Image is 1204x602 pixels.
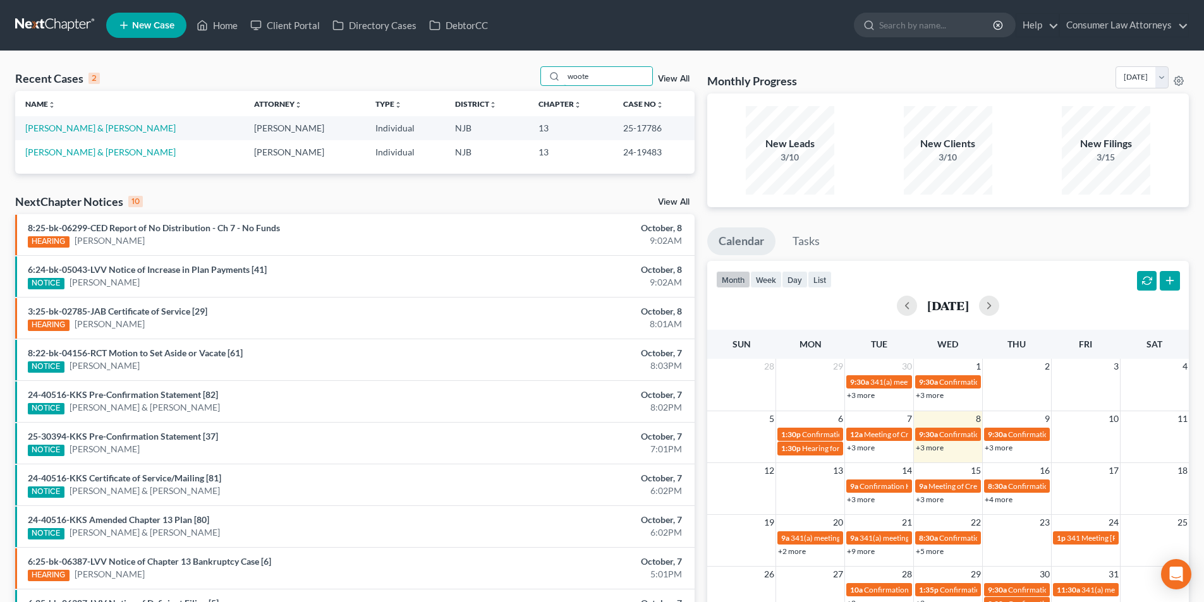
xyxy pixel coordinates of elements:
td: 25-17786 [613,116,695,140]
a: 24-40516-KKS Amended Chapter 13 Plan [80] [28,514,209,525]
div: New Clients [904,136,992,151]
a: [PERSON_NAME] & [PERSON_NAME] [70,485,220,497]
span: 27 [832,567,844,582]
div: October, 7 [472,555,682,568]
td: NJB [445,116,528,140]
a: +3 more [847,390,875,400]
div: October, 7 [472,430,682,443]
a: +3 more [916,495,944,504]
span: 9a [850,481,858,491]
span: 26 [763,567,775,582]
a: 8:22-bk-04156-RCT Motion to Set Aside or Vacate [61] [28,347,243,358]
div: Open Intercom Messenger [1161,559,1191,589]
a: +4 more [985,495,1012,504]
div: HEARING [28,320,70,331]
td: 13 [528,140,613,164]
span: 15 [970,463,982,478]
span: 8:30a [988,481,1007,491]
span: 22 [970,515,982,530]
span: 1p [1057,533,1066,543]
a: +2 more [778,546,806,556]
button: month [716,271,750,288]
a: Districtunfold_more [455,99,497,109]
a: 8:25-bk-06299-CED Report of No Distribution - Ch 7 - No Funds [28,222,280,233]
div: NOTICE [28,403,64,414]
div: NOTICE [28,528,64,539]
span: Confirmation Hearing for [PERSON_NAME] [860,481,1004,491]
button: day [782,271,808,288]
div: 3/10 [746,151,834,164]
span: Sat [1146,339,1162,349]
span: 9a [919,481,927,491]
span: 341(a) meeting for [PERSON_NAME] [870,377,992,387]
span: 18 [1176,463,1189,478]
span: Confirmation Hearing for [PERSON_NAME] [940,585,1085,594]
span: 341(a) meeting for [PERSON_NAME] [791,533,913,543]
td: 13 [528,116,613,140]
div: HEARING [28,236,70,248]
span: 9:30a [919,430,938,439]
span: 9:30a [988,430,1007,439]
span: Mon [800,339,822,349]
span: 1:30p [781,443,801,453]
div: October, 7 [472,347,682,359]
span: 17 [1107,463,1120,478]
div: NOTICE [28,278,64,289]
a: Nameunfold_more [25,99,56,109]
button: week [750,271,782,288]
a: Chapterunfold_more [538,99,581,109]
div: 2 [88,73,100,84]
td: Individual [365,140,445,164]
span: Meeting of Creditors for [PERSON_NAME] [928,481,1069,491]
span: 9:30a [988,585,1007,594]
a: View All [658,198,690,207]
span: 9:30a [850,377,869,387]
span: 30 [901,359,913,374]
a: Client Portal [244,14,326,37]
a: [PERSON_NAME] [70,443,140,455]
span: 21 [901,515,913,530]
div: October, 7 [472,514,682,526]
span: 2 [1043,359,1051,374]
span: 1:35p [919,585,939,594]
div: 8:03PM [472,359,682,372]
a: View All [658,75,690,83]
span: 19 [763,515,775,530]
span: 28 [901,567,913,582]
span: Thu [1007,339,1026,349]
span: 24 [1107,515,1120,530]
span: 25 [1176,515,1189,530]
span: Fri [1079,339,1092,349]
span: 1:30p [781,430,801,439]
div: 9:02AM [472,234,682,247]
span: 7 [906,411,913,426]
div: 3/10 [904,151,992,164]
span: Meeting of Creditors for [PERSON_NAME] [864,430,1004,439]
div: October, 7 [472,388,682,401]
a: 24-40516-KKS Pre-Confirmation Statement [82] [28,389,218,400]
div: 10 [128,196,143,207]
a: [PERSON_NAME] & [PERSON_NAME] [25,123,176,133]
a: 6:24-bk-05043-LVV Notice of Increase in Plan Payments [41] [28,264,267,275]
a: +3 more [847,443,875,452]
div: NOTICE [28,445,64,456]
a: [PERSON_NAME] & [PERSON_NAME] [70,526,220,539]
span: Hearing for [PERSON_NAME] [802,443,901,453]
div: Recent Cases [15,71,100,86]
span: 8 [975,411,982,426]
div: October, 8 [472,305,682,318]
span: 12a [850,430,863,439]
i: unfold_more [295,101,302,109]
a: +5 more [916,546,944,556]
span: 12 [763,463,775,478]
i: unfold_more [656,101,664,109]
span: 341(a) meeting for [PERSON_NAME] [860,533,982,543]
span: 23 [1038,515,1051,530]
div: 6:02PM [472,485,682,497]
span: 8:30a [919,533,938,543]
input: Search by name... [879,13,995,37]
input: Search by name... [564,67,652,85]
span: 9a [850,533,858,543]
span: Confirmation hearing for [PERSON_NAME] [1008,585,1152,594]
span: 14 [901,463,913,478]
